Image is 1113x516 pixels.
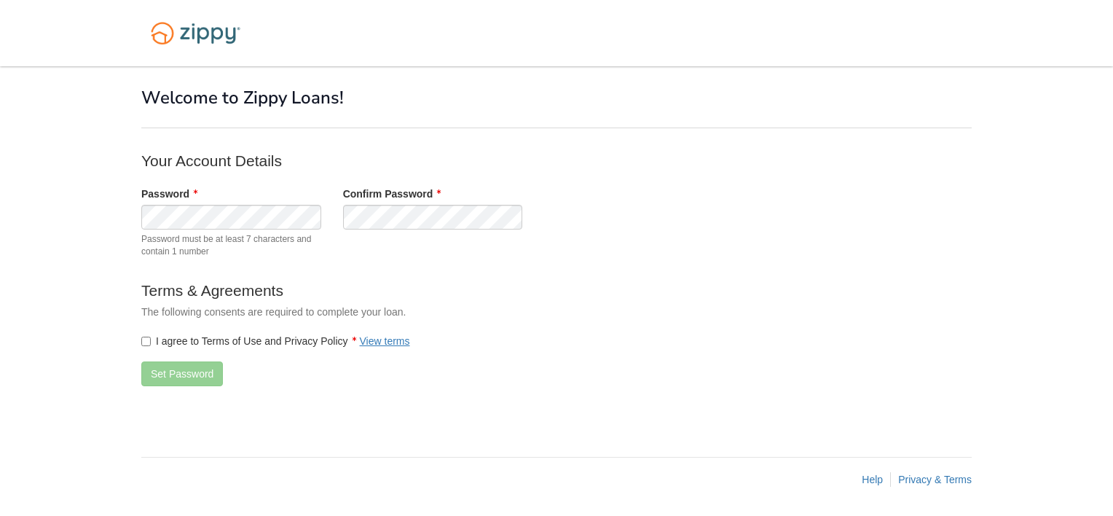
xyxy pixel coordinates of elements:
[343,205,523,230] input: Verify Password
[360,335,410,347] a: View terms
[141,280,724,301] p: Terms & Agreements
[141,233,321,258] span: Password must be at least 7 characters and contain 1 number
[141,337,151,346] input: I agree to Terms of Use and Privacy PolicyView terms
[141,150,724,171] p: Your Account Details
[141,334,410,348] label: I agree to Terms of Use and Privacy Policy
[141,305,724,319] p: The following consents are required to complete your loan.
[141,361,223,386] button: Set Password
[343,187,441,201] label: Confirm Password
[141,187,197,201] label: Password
[141,15,250,52] img: Logo
[862,474,883,485] a: Help
[141,88,972,107] h1: Welcome to Zippy Loans!
[898,474,972,485] a: Privacy & Terms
